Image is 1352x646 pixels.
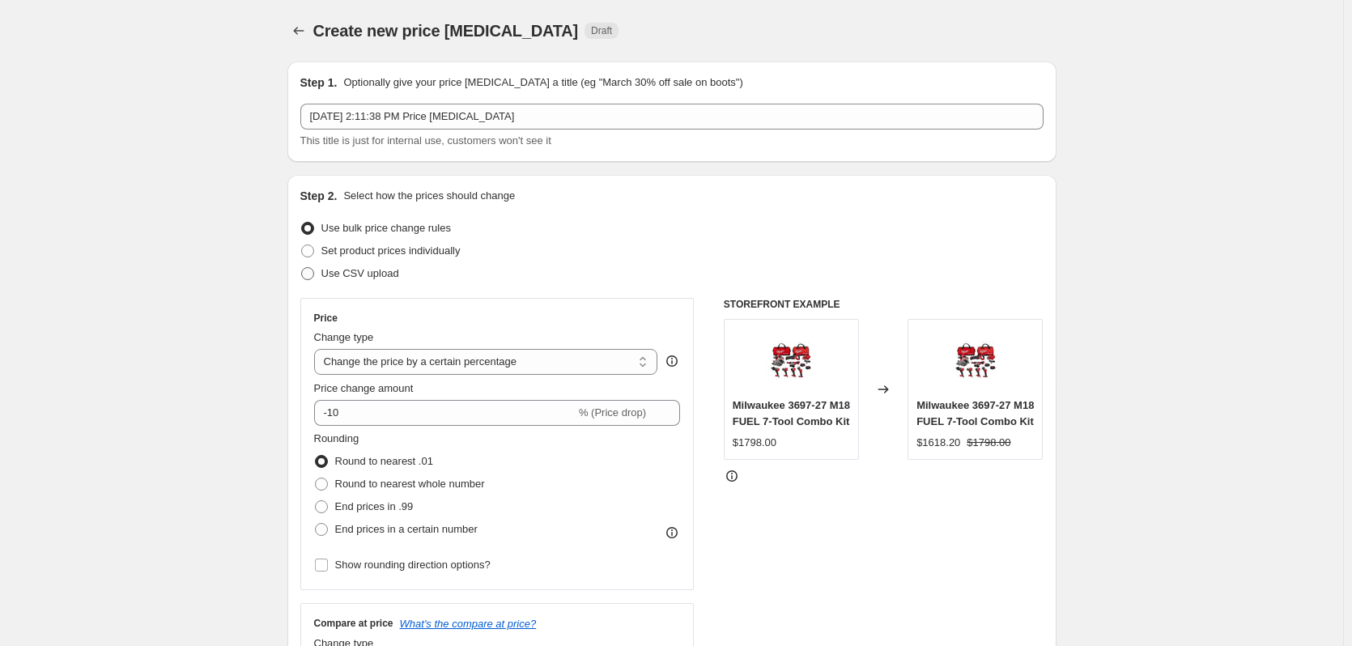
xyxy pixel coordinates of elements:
[300,188,338,204] h2: Step 2.
[591,24,612,37] span: Draft
[335,478,485,490] span: Round to nearest whole number
[300,134,551,147] span: This title is just for internal use, customers won't see it
[314,432,359,444] span: Rounding
[313,22,579,40] span: Create new price [MEDICAL_DATA]
[759,328,823,393] img: ShowProductImage_8536f11c-b90a-4c99-a31e-04dc3bada351_80x.jpg
[943,328,1008,393] img: ShowProductImage_8536f11c-b90a-4c99-a31e-04dc3bada351_80x.jpg
[335,455,433,467] span: Round to nearest .01
[287,19,310,42] button: Price change jobs
[335,523,478,535] span: End prices in a certain number
[343,188,515,204] p: Select how the prices should change
[321,222,451,234] span: Use bulk price change rules
[314,312,338,325] h3: Price
[733,399,850,427] span: Milwaukee 3697-27 M18 FUEL 7-Tool Combo Kit
[300,74,338,91] h2: Step 1.
[314,331,374,343] span: Change type
[335,559,491,571] span: Show rounding direction options?
[335,500,414,512] span: End prices in .99
[314,617,393,630] h3: Compare at price
[916,399,1034,427] span: Milwaukee 3697-27 M18 FUEL 7-Tool Combo Kit
[400,618,537,630] button: What's the compare at price?
[314,400,576,426] input: -15
[343,74,742,91] p: Optionally give your price [MEDICAL_DATA] a title (eg "March 30% off sale on boots")
[916,435,960,451] div: $1618.20
[733,435,776,451] div: $1798.00
[314,382,414,394] span: Price change amount
[321,267,399,279] span: Use CSV upload
[300,104,1044,130] input: 30% off holiday sale
[321,244,461,257] span: Set product prices individually
[579,406,646,419] span: % (Price drop)
[664,353,680,369] div: help
[724,298,1044,311] h6: STOREFRONT EXAMPLE
[967,435,1010,451] strike: $1798.00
